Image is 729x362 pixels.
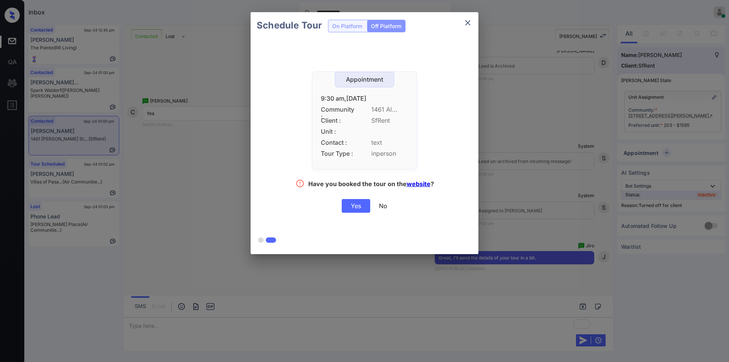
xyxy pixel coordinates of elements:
[308,180,434,190] div: Have you booked the tour on the ?
[321,117,355,124] span: Client :
[335,76,394,83] div: Appointment
[407,180,431,188] a: website
[460,15,475,30] button: close
[371,106,408,113] span: 1461 Al...
[251,12,328,39] h2: Schedule Tour
[321,95,408,102] div: 9:30 am,[DATE]
[321,150,355,157] span: Tour Type :
[321,128,355,135] span: Unit :
[371,139,408,146] span: text
[379,202,387,210] div: No
[321,106,355,113] span: Community :
[342,199,370,213] div: Yes
[321,139,355,146] span: Contact :
[371,117,408,124] span: SfRent
[371,150,408,157] span: inperson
